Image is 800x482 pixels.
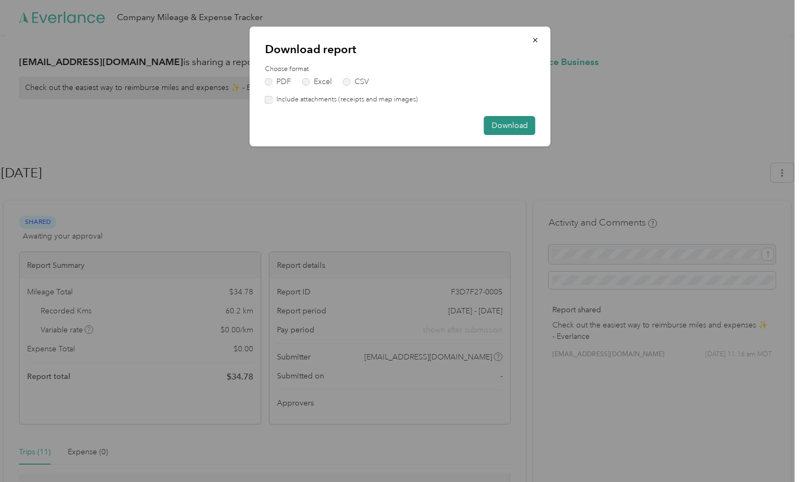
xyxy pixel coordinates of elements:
[343,78,369,86] label: CSV
[265,65,536,74] label: Choose format
[265,42,536,57] p: Download report
[273,95,418,105] label: Include attachments (receipts and map images)
[302,78,332,86] label: Excel
[484,116,536,135] button: Download
[265,78,291,86] label: PDF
